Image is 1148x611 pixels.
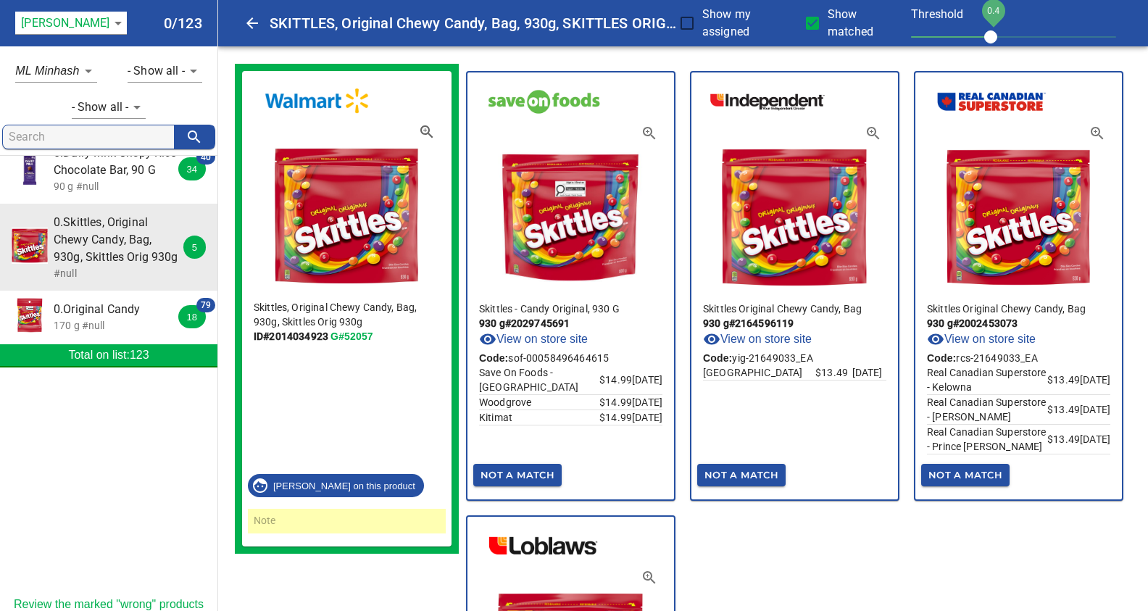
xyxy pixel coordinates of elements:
span: 0.4 [988,6,1000,16]
button: Not A Match [473,464,562,486]
a: View on store site [479,331,588,348]
span: Not A Match [928,467,1002,483]
td: [DATE] [632,410,662,425]
td: [DATE] [1080,425,1110,454]
td: $ 13.49 [1047,395,1080,425]
h6: 0/123 [164,12,202,35]
button: Close [235,6,270,41]
p: #null [54,266,183,280]
td: $ 14.99 [599,410,632,425]
a: G#52057 [330,331,373,342]
p: 930 g # 2002453073 [927,316,1110,331]
span: Not A Match [704,467,778,483]
td: [DATE] [632,365,662,395]
span: 0.Dairy Milk Crispy Rice Chocolate Bar, 90 G [54,144,183,179]
p: rcs-21649033_EA [927,351,1110,365]
td: $ 14.99 [599,395,632,410]
p: 90 g #null [54,179,183,194]
img: original candy [12,297,48,333]
span: Show matched [828,6,899,41]
div: - Show all - [72,96,146,119]
a: View on store site [703,331,812,348]
span: 5 [183,242,206,253]
div: - Show all - [128,59,202,83]
span: Show my assigned [702,6,794,41]
td: 535 Mountain View Square [479,410,599,425]
td: $ 13.49 [815,365,852,381]
p: Skittles, Original Chewy Candy, Bag, 930g, Skittles Orig 930g [254,300,440,329]
a: Review the marked "wrong" products [14,598,204,611]
label: Show my assigned products only, uncheck to show all products [672,6,794,41]
td: [DATE] [632,395,662,410]
td: 2280 Baron Rd [927,365,1047,395]
p: Skittles - Candy Original, 930 G [479,302,662,316]
span: [PERSON_NAME] on this product [265,481,424,491]
td: 258 Bridge Street [479,365,599,395]
td: $ 13.49 [1047,365,1080,395]
b: Code: [703,352,732,364]
img: independent-grocer.png [703,84,831,120]
td: 861-845 Park Royal N [703,365,815,381]
span: 0.Skittles, Original Chewy Candy, Bag, 930g, Skittles Orig 930g [54,214,183,266]
img: skittles, original chewy candy, bag, 930g, skittles orig 930g [12,228,48,264]
span: 34 [178,164,206,175]
span: 18 [178,312,206,323]
button: search [174,125,215,149]
td: 291 Cowichan Way [927,395,1047,425]
td: [DATE] [1080,365,1110,395]
button: Not A Match [697,464,786,486]
p: sof-00058496464615 [479,351,662,365]
span: 40 [196,150,215,165]
td: 6901 Island Highway North [479,395,599,410]
p: 170 g #null [54,318,183,333]
em: ML Minhash [15,65,79,77]
span: Not A Match [481,467,554,483]
span: 79 [196,298,215,312]
p: yig-21649033_EA [703,351,886,365]
button: Not A Match [921,464,1010,486]
td: [DATE] [852,365,886,381]
td: 2155 Ferry Ave [927,425,1047,454]
img: save-on-foods.png [479,84,607,120]
p: Skittles Original Chewy Candy, Bag [927,302,1110,316]
img: original chewy candy, bag [946,138,1091,290]
p: ID# 2014034923 [254,329,440,344]
img: original chewy candy, bag [722,138,867,290]
img: loblaws.png [479,528,607,565]
p: 930 g # 2029745691 [479,316,662,331]
div: ML Minhash [15,59,96,83]
img: skittles, original chewy candy, bag, 930g, skittles orig 930g [274,136,419,288]
span: 0.Original Candy [54,301,183,318]
p: 930 g # 2164596119 [703,316,886,331]
td: [DATE] [1080,395,1110,425]
td: $ 14.99 [599,365,632,395]
p: Skittles Original Chewy Candy, Bag [703,302,886,316]
img: real-canadian-superstore.png [927,84,1055,120]
img: walmart.png [254,83,382,119]
div: [PERSON_NAME] [15,12,127,35]
td: $ 13.49 [1047,425,1080,454]
p: Threshold [911,6,1116,23]
img: skittles - candy original [498,138,643,290]
input: search [9,125,174,149]
b: Code: [479,352,508,364]
input: Note [254,510,440,532]
img: dairy milk crispy rice chocolate bar, 90 g [12,149,48,186]
h6: SKITTLES, Original Chewy Candy, Bag, 930g, SKITTLES ORIG 930G [270,12,680,35]
a: View on store site [927,331,1036,348]
b: Code: [927,352,956,364]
